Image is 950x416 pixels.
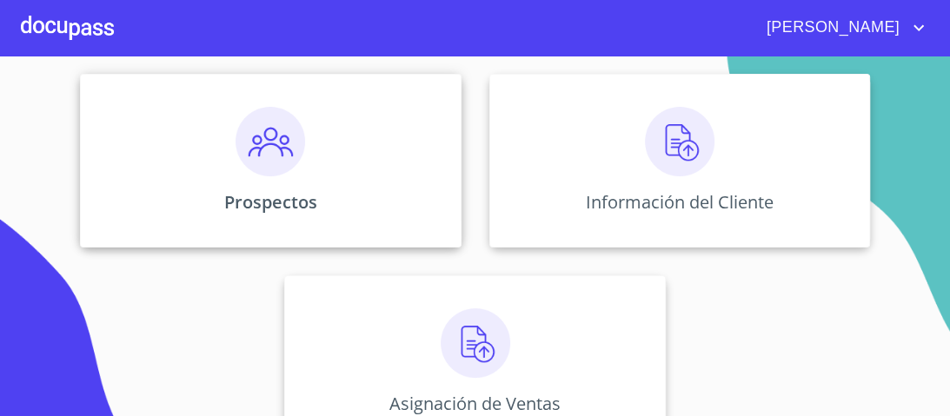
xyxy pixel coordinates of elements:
button: account of current user [754,14,929,42]
p: Prospectos [224,190,317,214]
img: carga.png [441,308,510,378]
img: prospectos.png [236,107,305,176]
img: carga.png [645,107,714,176]
p: Asignación de Ventas [389,392,561,415]
p: Información del Cliente [586,190,774,214]
span: [PERSON_NAME] [754,14,908,42]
